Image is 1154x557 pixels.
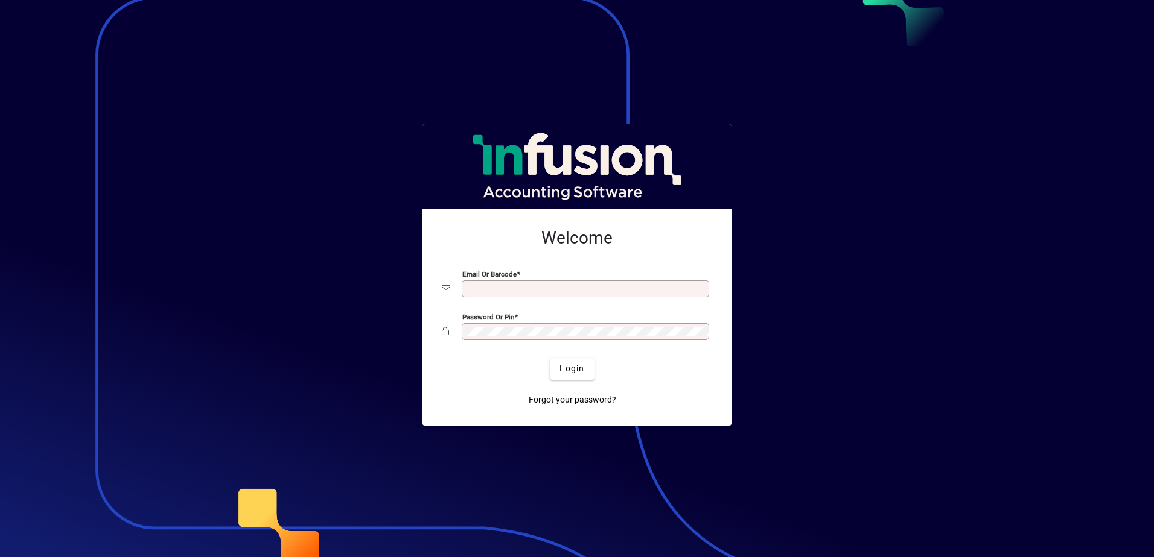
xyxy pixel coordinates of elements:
[529,394,616,406] span: Forgot your password?
[462,269,517,278] mat-label: Email or Barcode
[442,228,712,248] h2: Welcome
[524,389,621,411] a: Forgot your password?
[462,312,514,321] mat-label: Password or Pin
[550,358,594,380] button: Login
[559,362,584,375] span: Login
